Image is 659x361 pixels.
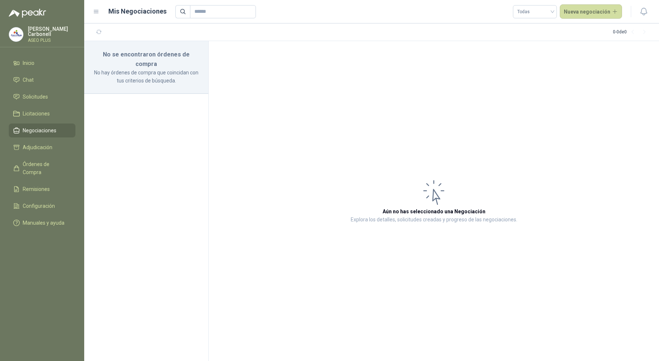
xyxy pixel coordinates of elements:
[28,26,75,37] p: [PERSON_NAME] Carbonell
[23,219,64,227] span: Manuales y ayuda
[23,202,55,210] span: Configuración
[23,126,56,135] span: Negociaciones
[23,93,48,101] span: Solicitudes
[517,6,552,17] span: Todas
[9,9,46,18] img: Logo peakr
[23,160,68,176] span: Órdenes de Compra
[9,107,75,121] a: Licitaciones
[9,56,75,70] a: Inicio
[23,110,50,118] span: Licitaciones
[9,73,75,87] a: Chat
[560,4,622,19] button: Nueva negociación
[23,76,34,84] span: Chat
[28,38,75,43] p: ASEO PLUS
[9,90,75,104] a: Solicitudes
[23,59,34,67] span: Inicio
[613,26,650,38] div: 0 - 0 de 0
[9,216,75,230] a: Manuales y ayuda
[9,27,23,41] img: Company Logo
[9,124,75,137] a: Negociaciones
[23,185,50,193] span: Remisiones
[93,69,200,85] p: No hay órdenes de compra que coincidan con tus criterios de búsqueda.
[383,207,485,216] h3: Aún no has seleccionado una Negociación
[9,182,75,196] a: Remisiones
[108,6,167,16] h1: Mis Negociaciones
[351,216,517,224] p: Explora los detalles, solicitudes creadas y progreso de las negociaciones.
[9,157,75,179] a: Órdenes de Compra
[23,143,52,151] span: Adjudicación
[9,199,75,213] a: Configuración
[9,140,75,154] a: Adjudicación
[93,50,200,69] h3: No se encontraron órdenes de compra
